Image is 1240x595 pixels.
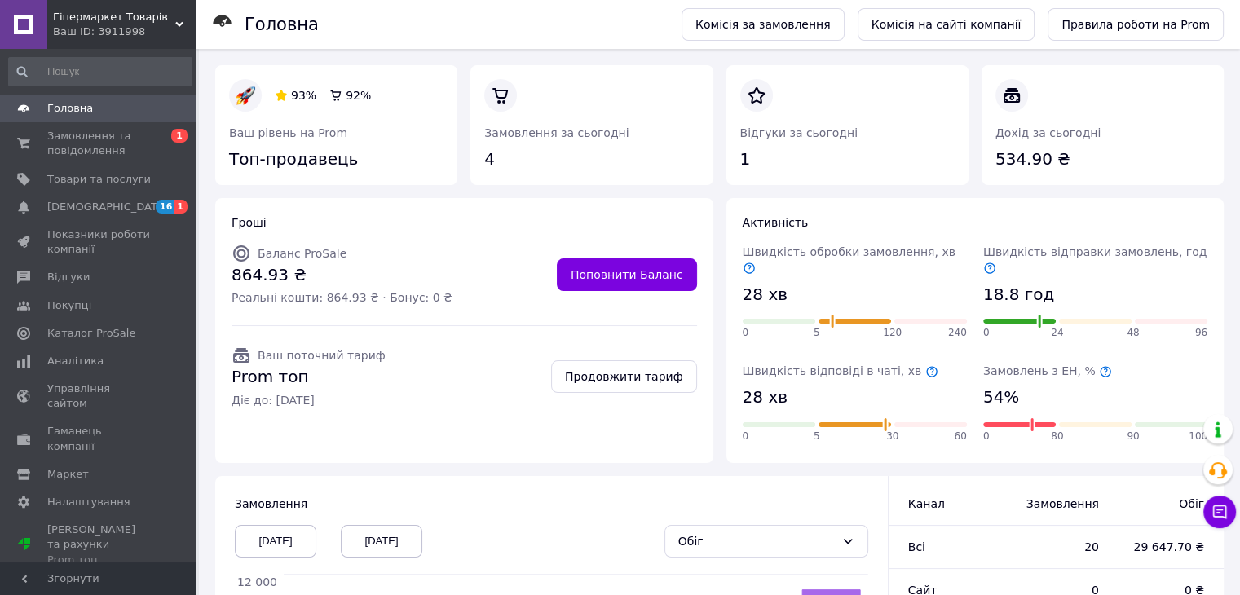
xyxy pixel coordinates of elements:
span: Замовлення та повідомлення [47,129,151,158]
span: 240 [948,326,967,340]
span: Каталог ProSale [47,326,135,341]
div: [DATE] [341,525,422,558]
span: Баланс ProSale [258,247,346,260]
span: Реальні кошти: 864.93 ₴ · Бонус: 0 ₴ [232,289,452,306]
span: 0 [983,326,990,340]
input: Пошук [8,57,192,86]
span: Активність [743,216,809,229]
span: 30 [886,430,898,443]
a: Поповнити Баланс [557,258,697,291]
span: Відгуки [47,270,90,284]
span: 28 хв [743,386,788,409]
span: Гроші [232,216,267,229]
span: 16 [156,200,174,214]
span: 80 [1051,430,1063,443]
span: Управління сайтом [47,381,151,411]
span: 90 [1127,430,1139,443]
span: 28 хв [743,283,788,306]
span: 864.93 ₴ [232,263,452,287]
span: [DEMOGRAPHIC_DATA] [47,200,168,214]
span: 0 [743,430,749,443]
span: Маркет [47,467,89,482]
a: Продовжити тариф [551,360,697,393]
tspan: 12 000 [237,575,277,588]
span: Гіпермаркет Товарів [53,10,175,24]
span: Товари та послуги [47,172,151,187]
span: 93% [291,89,316,102]
div: Prom топ [47,553,151,567]
span: Всi [908,540,925,553]
span: Канал [908,497,945,510]
h1: Головна [245,15,319,34]
span: 0 [743,326,749,340]
span: 120 [883,326,902,340]
span: Головна [47,101,93,116]
span: Налаштування [47,495,130,509]
span: Показники роботи компанії [47,227,151,257]
span: Замовлення [235,497,307,510]
span: Швидкість відповіді в чаті, хв [743,364,938,377]
span: Швидкість відправки замовлень, год [983,245,1207,275]
span: Обіг [1132,496,1204,512]
span: 29 647.70 ₴ [1132,539,1204,555]
a: Правила роботи на Prom [1048,8,1224,41]
span: Покупці [47,298,91,313]
a: Комісія на сайті компанії [858,8,1035,41]
span: 5 [814,430,820,443]
span: 48 [1127,326,1139,340]
span: 24 [1051,326,1063,340]
div: [DATE] [235,525,316,558]
span: Ваш поточний тариф [258,349,386,362]
span: 5 [814,326,820,340]
span: Замовлення [1020,496,1099,512]
span: 60 [954,430,966,443]
div: Ваш ID: 3911998 [53,24,196,39]
span: Діє до: [DATE] [232,392,386,408]
span: 96 [1195,326,1207,340]
span: 100 [1189,430,1207,443]
span: [PERSON_NAME] та рахунки [47,522,151,567]
span: Аналітика [47,354,104,368]
div: Обіг [678,532,835,550]
span: 1 [174,200,188,214]
span: Швидкість обробки замовлення, хв [743,245,955,275]
span: Prom топ [232,365,386,389]
span: 92% [346,89,371,102]
span: 1 [171,129,188,143]
a: Комісія за замовлення [682,8,845,41]
span: 0 [983,430,990,443]
span: 20 [1020,539,1099,555]
span: Замовлень з ЕН, % [983,364,1112,377]
button: Чат з покупцем [1203,496,1236,528]
span: Гаманець компанії [47,424,151,453]
span: 54% [983,386,1019,409]
span: 18.8 год [983,283,1054,306]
